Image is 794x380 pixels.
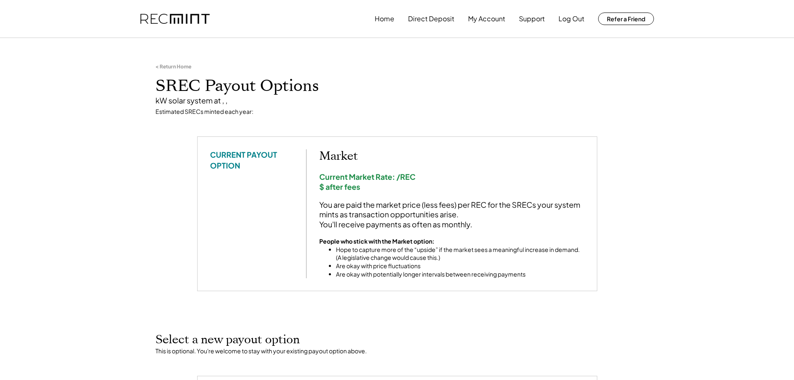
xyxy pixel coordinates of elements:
strong: People who stick with the Market option: [319,237,434,245]
div: Current Market Rate: /REC $ after fees [319,172,584,191]
button: My Account [468,10,505,27]
li: Hope to capture more of the “upside” if the market sees a meaningful increase in demand. (A legis... [336,246,584,262]
div: < Return Home [155,63,191,70]
div: Estimated SRECs minted each year: [155,108,639,116]
button: Support [519,10,545,27]
button: Home [375,10,394,27]
h2: Market [319,149,584,164]
h1: SREC Payout Options [155,76,639,96]
li: Are okay with price fluctuations [336,262,584,270]
img: recmint-logotype%403x.png [140,14,210,24]
div: You are paid the market price (less fees) per REC for the SRECs your system mints as transaction ... [319,200,584,229]
div: This is optional. You're welcome to stay with your existing payout option above. [155,347,639,355]
div: CURRENT PAYOUT OPTION [210,149,293,170]
h2: Select a new payout option [155,333,639,347]
li: Are okay with potentially longer intervals between receiving payments [336,270,584,279]
div: kW solar system at , , [155,96,639,105]
button: Refer a Friend [598,13,654,25]
button: Log Out [559,10,584,27]
button: Direct Deposit [408,10,454,27]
